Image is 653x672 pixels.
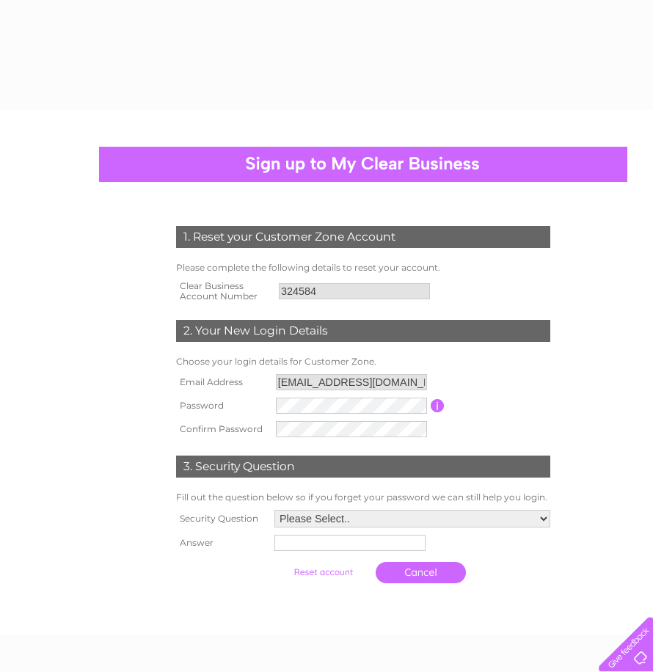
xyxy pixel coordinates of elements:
div: 3. Security Question [176,456,550,478]
th: Answer [172,531,271,555]
td: Please complete the following details to reset your account. [172,259,554,277]
a: Cancel [376,562,466,583]
input: Information [431,399,445,412]
td: Choose your login details for Customer Zone. [172,353,554,370]
th: Email Address [172,370,272,394]
td: Fill out the question below so if you forget your password we can still help you login. [172,489,554,506]
th: Clear Business Account Number [172,277,275,306]
th: Security Question [172,506,271,531]
div: 1. Reset your Customer Zone Account [176,226,550,248]
th: Password [172,394,272,417]
div: 2. Your New Login Details [176,320,550,342]
input: Submit [278,562,368,582]
th: Confirm Password [172,417,272,441]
